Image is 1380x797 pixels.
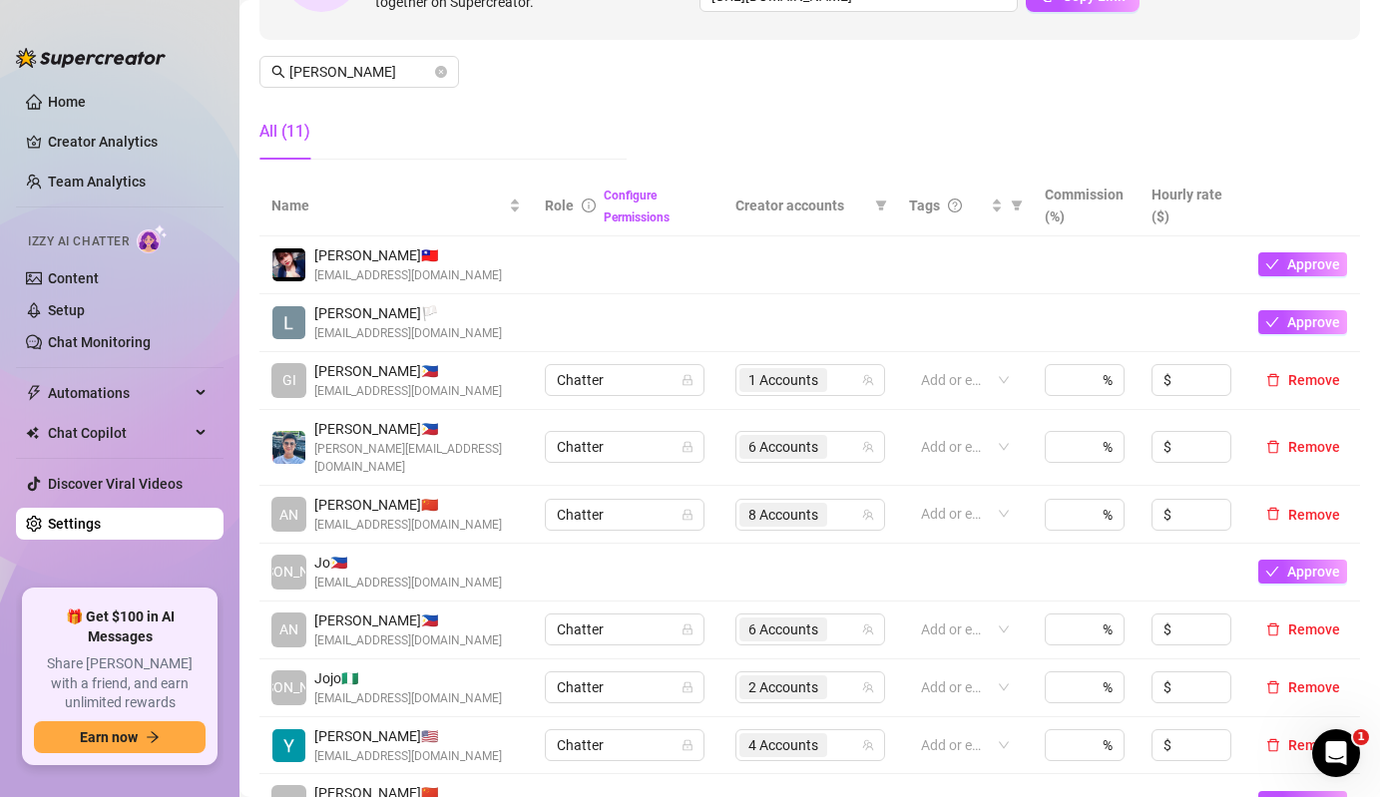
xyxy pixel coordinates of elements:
span: [EMAIL_ADDRESS][DOMAIN_NAME] [314,516,502,535]
span: Approve [1287,314,1340,330]
a: Home [48,94,86,110]
span: [PERSON_NAME] 🇵🇭 [314,360,502,382]
span: team [862,681,874,693]
span: Remove [1288,372,1340,388]
span: 6 Accounts [748,618,818,640]
span: [EMAIL_ADDRESS][DOMAIN_NAME] [314,382,502,401]
span: check [1265,565,1279,579]
span: 6 Accounts [748,436,818,458]
span: Automations [48,377,190,409]
span: filter [875,199,887,211]
span: Earn now [80,729,138,745]
th: Hourly rate ($) [1140,176,1246,236]
span: 8 Accounts [739,503,827,527]
button: close-circle [435,66,447,78]
img: Danny [272,431,305,464]
span: Jojo 🇳🇬 [314,667,502,689]
span: lock [682,623,693,635]
span: arrow-right [146,730,160,744]
a: Setup [48,302,85,318]
span: 2 Accounts [739,675,827,699]
span: AN [279,618,298,640]
button: Earn nowarrow-right [34,721,206,753]
a: Chat Monitoring [48,334,151,350]
span: lock [682,739,693,751]
span: delete [1266,622,1280,636]
span: Chatter [557,365,692,395]
button: Remove [1258,675,1348,699]
span: [EMAIL_ADDRESS][DOMAIN_NAME] [314,266,502,285]
th: Commission (%) [1033,176,1140,236]
span: team [862,739,874,751]
span: lock [682,374,693,386]
img: logo-BBDzfeDw.svg [16,48,166,68]
button: Remove [1258,617,1348,641]
span: Chatter [557,432,692,462]
button: Remove [1258,503,1348,527]
span: Tags [909,195,940,216]
span: search [271,65,285,79]
span: Remove [1288,679,1340,695]
span: delete [1266,373,1280,387]
span: 🎁 Get $100 in AI Messages [34,607,206,646]
span: [PERSON_NAME] 🇺🇸 [314,725,502,747]
span: team [862,374,874,386]
span: filter [1011,199,1023,211]
span: thunderbolt [26,385,42,401]
span: [PERSON_NAME] 🇵🇭 [314,418,521,440]
img: Chat Copilot [26,426,39,440]
span: 1 Accounts [739,368,827,392]
span: delete [1266,440,1280,454]
span: Chatter [557,500,692,530]
button: Remove [1258,733,1348,757]
span: check [1265,315,1279,329]
span: lock [682,509,693,521]
span: [EMAIL_ADDRESS][DOMAIN_NAME] [314,689,502,708]
span: [PERSON_NAME][EMAIL_ADDRESS][DOMAIN_NAME] [314,440,521,478]
span: Share [PERSON_NAME] with a friend, and earn unlimited rewards [34,654,206,713]
span: lock [682,681,693,693]
span: 1 Accounts [748,369,818,391]
span: Jo 🇵🇭 [314,552,502,574]
span: team [862,441,874,453]
img: Liam McKanna [272,306,305,339]
span: 4 Accounts [748,734,818,756]
span: [EMAIL_ADDRESS][DOMAIN_NAME] [314,631,502,650]
span: 6 Accounts [739,435,827,459]
span: Creator accounts [735,195,867,216]
span: 8 Accounts [748,504,818,526]
a: Creator Analytics [48,126,208,158]
a: Configure Permissions [604,189,670,224]
button: Approve [1258,560,1347,584]
span: delete [1266,507,1280,521]
span: Remove [1288,737,1340,753]
span: [EMAIL_ADDRESS][DOMAIN_NAME] [314,747,502,766]
span: question-circle [948,199,962,212]
span: Chatter [557,614,692,644]
span: Izzy AI Chatter [28,232,129,251]
span: Remove [1288,507,1340,523]
button: Remove [1258,435,1348,459]
span: [PERSON_NAME] 🇨🇳 [314,494,502,516]
span: lock [682,441,693,453]
span: [PERSON_NAME] 🏳️ [314,302,502,324]
button: Remove [1258,368,1348,392]
span: filter [871,191,891,220]
img: Roxanne renz Rosillas [272,248,305,281]
a: Discover Viral Videos [48,476,183,492]
span: Remove [1288,621,1340,637]
span: Chat Copilot [48,417,190,449]
span: [PERSON_NAME] [235,561,342,583]
span: 2 Accounts [748,676,818,698]
span: team [862,509,874,521]
span: 6 Accounts [739,617,827,641]
span: 4 Accounts [739,733,827,757]
span: 1 [1353,729,1369,745]
span: Chatter [557,672,692,702]
div: All (11) [259,120,310,144]
span: [PERSON_NAME] 🇵🇭 [314,609,502,631]
span: Approve [1287,564,1340,580]
span: Role [545,198,574,213]
span: AN [279,504,298,526]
